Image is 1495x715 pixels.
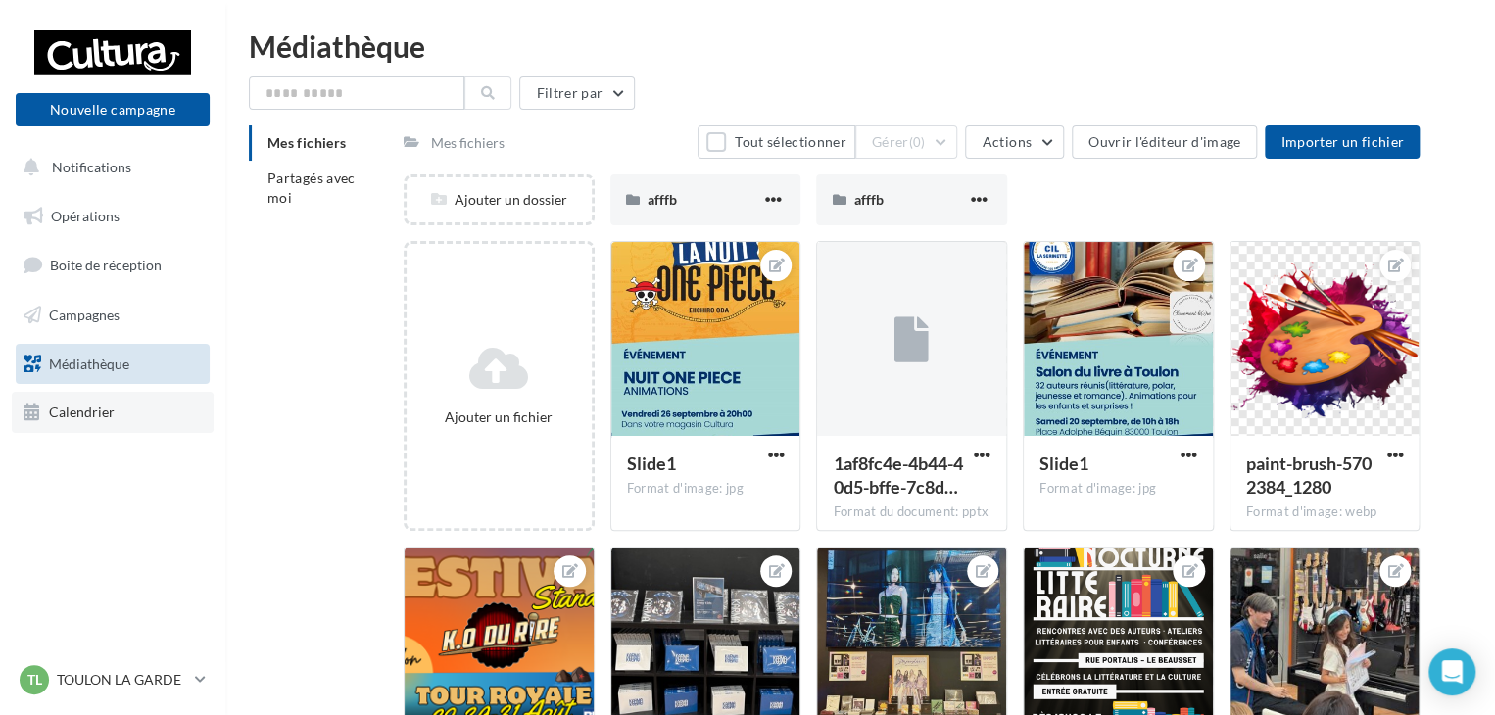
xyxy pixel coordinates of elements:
span: Actions [982,133,1031,150]
div: Format d'image: jpg [1039,480,1197,498]
span: (0) [909,134,926,150]
button: Gérer(0) [855,125,958,159]
span: Partagés avec moi [267,169,356,206]
span: Importer un fichier [1280,133,1404,150]
span: 1af8fc4e-4b44-40d5-bffe-7c8d443bff61 [833,453,962,498]
a: Médiathèque [12,344,214,385]
button: Importer un fichier [1265,125,1420,159]
span: Opérations [51,208,120,224]
span: afffb [853,191,883,208]
a: TL TOULON LA GARDE [16,661,210,698]
div: Ajouter un dossier [407,190,592,210]
button: Nouvelle campagne [16,93,210,126]
a: Campagnes [12,295,214,336]
button: Notifications [12,147,206,188]
span: Slide1 [1039,453,1088,474]
span: paint-brush-5702384_1280 [1246,453,1372,498]
a: Boîte de réception [12,244,214,286]
div: Ajouter un fichier [414,407,584,427]
span: TL [27,670,42,690]
a: Calendrier [12,392,214,433]
span: Mes fichiers [267,134,346,151]
button: Ouvrir l'éditeur d'image [1072,125,1257,159]
div: Open Intercom Messenger [1428,648,1475,695]
div: Médiathèque [249,31,1471,61]
span: Boîte de réception [50,257,162,273]
div: Format d'image: jpg [627,480,785,498]
a: Opérations [12,196,214,237]
button: Tout sélectionner [698,125,854,159]
p: TOULON LA GARDE [57,670,187,690]
span: Médiathèque [49,355,129,371]
div: Format d'image: webp [1246,503,1404,521]
span: Notifications [52,159,131,175]
div: Mes fichiers [431,133,505,153]
span: Slide1 [627,453,676,474]
button: Filtrer par [519,76,635,110]
span: Calendrier [49,404,115,420]
div: Format du document: pptx [833,503,990,521]
span: Campagnes [49,307,120,323]
span: afffb [648,191,677,208]
button: Actions [965,125,1063,159]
